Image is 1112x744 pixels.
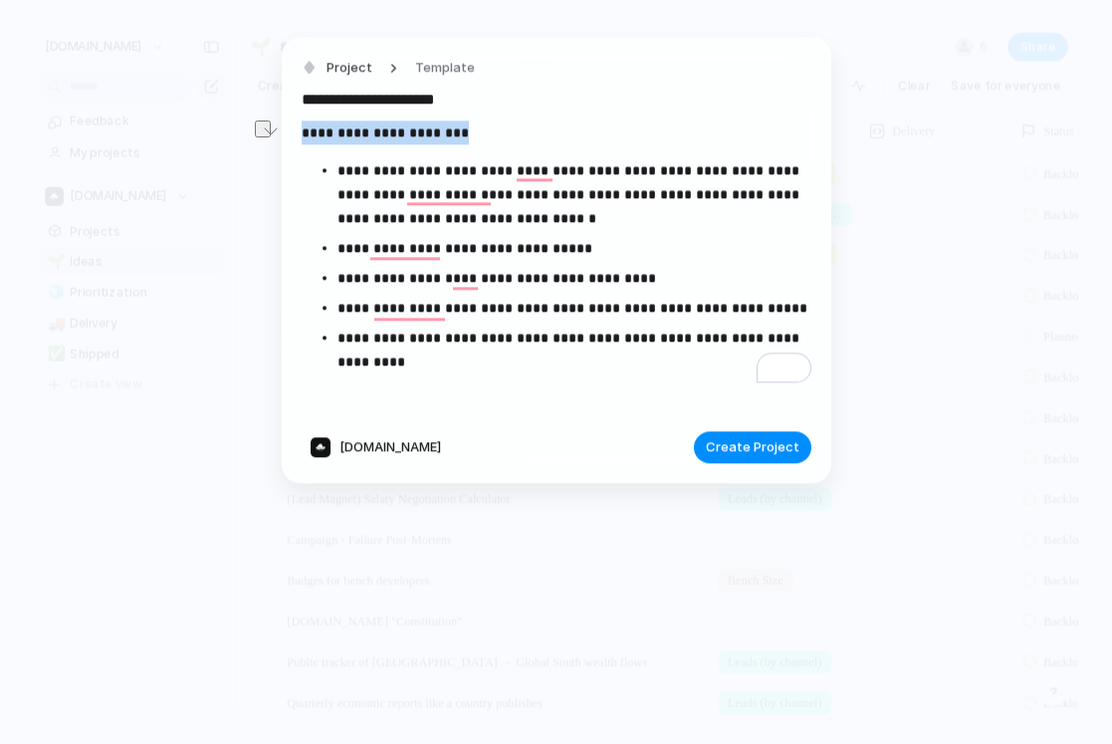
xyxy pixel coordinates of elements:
[694,431,811,463] button: Create Project
[706,438,799,458] span: Create Project
[302,121,811,415] div: To enrich screen reader interactions, please activate Accessibility in Grammarly extension settings
[327,58,372,78] span: Project
[339,438,441,458] span: [DOMAIN_NAME]
[297,54,378,83] button: Project
[415,58,475,78] span: Template
[403,54,487,83] button: Template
